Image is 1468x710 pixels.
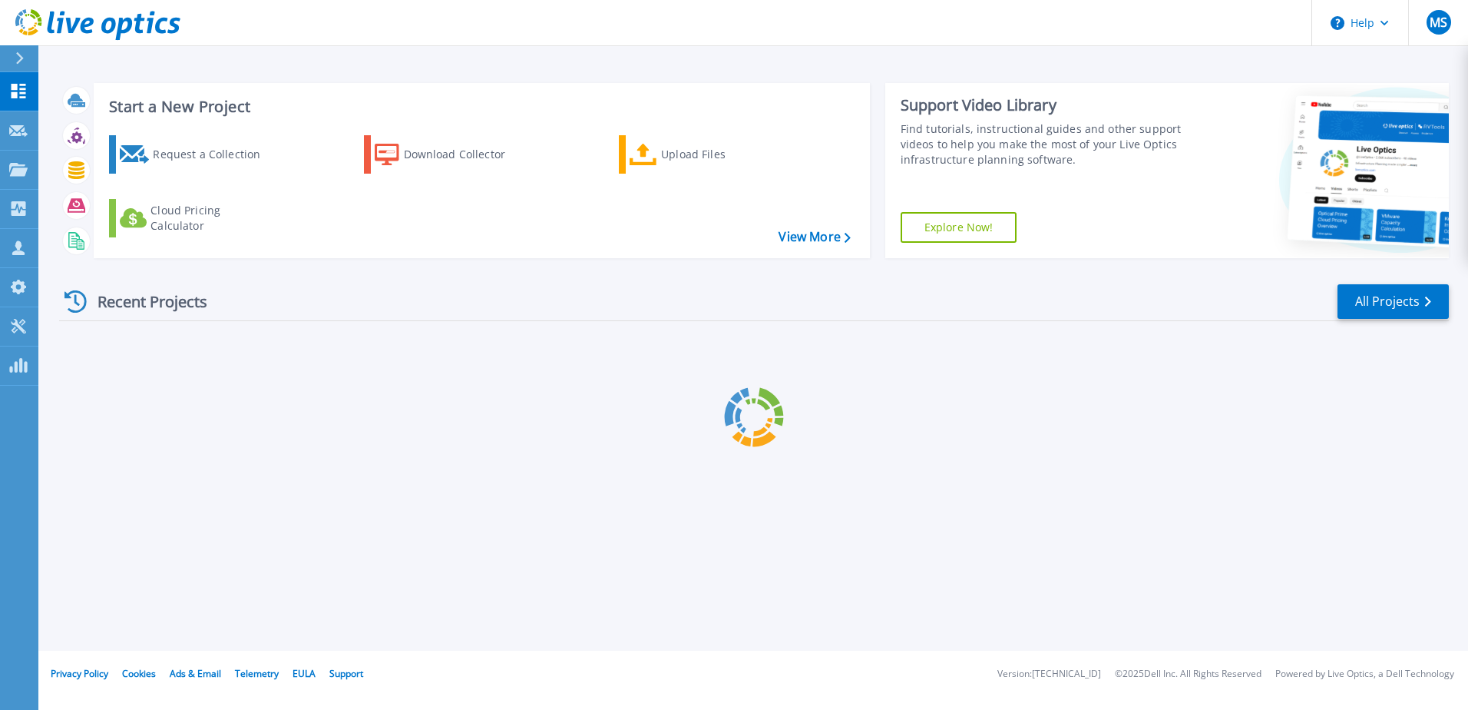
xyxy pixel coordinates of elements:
div: Find tutorials, instructional guides and other support videos to help you make the most of your L... [901,121,1188,168]
a: Privacy Policy [51,667,108,680]
a: Upload Files [619,135,790,174]
a: Download Collector [364,135,535,174]
a: Request a Collection [109,135,280,174]
a: EULA [293,667,316,680]
div: Download Collector [404,139,527,170]
h3: Start a New Project [109,98,850,115]
a: Ads & Email [170,667,221,680]
span: MS [1430,16,1447,28]
a: Cookies [122,667,156,680]
a: Cloud Pricing Calculator [109,199,280,237]
a: Support [329,667,363,680]
div: Support Video Library [901,95,1188,115]
div: Recent Projects [59,283,228,320]
li: Powered by Live Optics, a Dell Technology [1275,669,1454,679]
li: Version: [TECHNICAL_ID] [997,669,1101,679]
li: © 2025 Dell Inc. All Rights Reserved [1115,669,1261,679]
a: Explore Now! [901,212,1017,243]
a: View More [779,230,850,244]
div: Upload Files [661,139,784,170]
div: Request a Collection [153,139,276,170]
a: Telemetry [235,667,279,680]
div: Cloud Pricing Calculator [150,203,273,234]
a: All Projects [1337,284,1449,319]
